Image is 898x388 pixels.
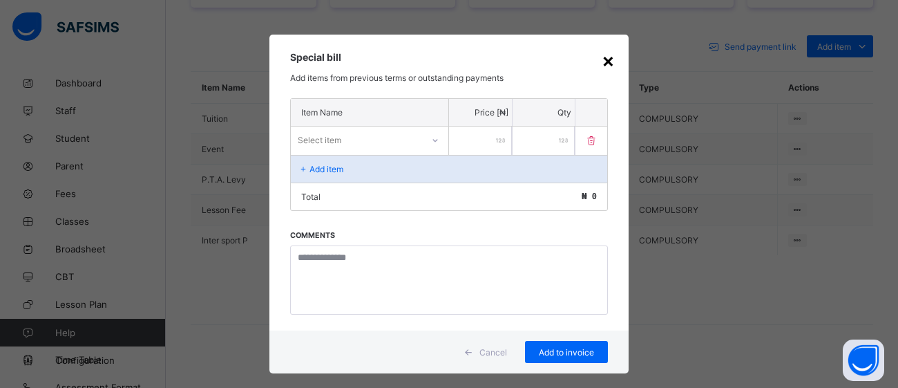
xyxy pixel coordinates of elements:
label: Comments [290,231,335,240]
span: Cancel [479,347,507,358]
span: Add to invoice [535,347,598,358]
div: × [602,48,615,72]
div: Select item [298,127,341,153]
button: Open asap [843,340,884,381]
p: Item Name [301,107,438,118]
span: ₦ 0 [582,192,597,201]
h3: Special bill [290,51,608,63]
p: Qty [516,107,572,118]
p: Total [301,192,321,202]
p: Price [₦] [452,107,508,118]
p: Add items from previous terms or outstanding payments [290,73,608,83]
p: Add item [309,164,343,174]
